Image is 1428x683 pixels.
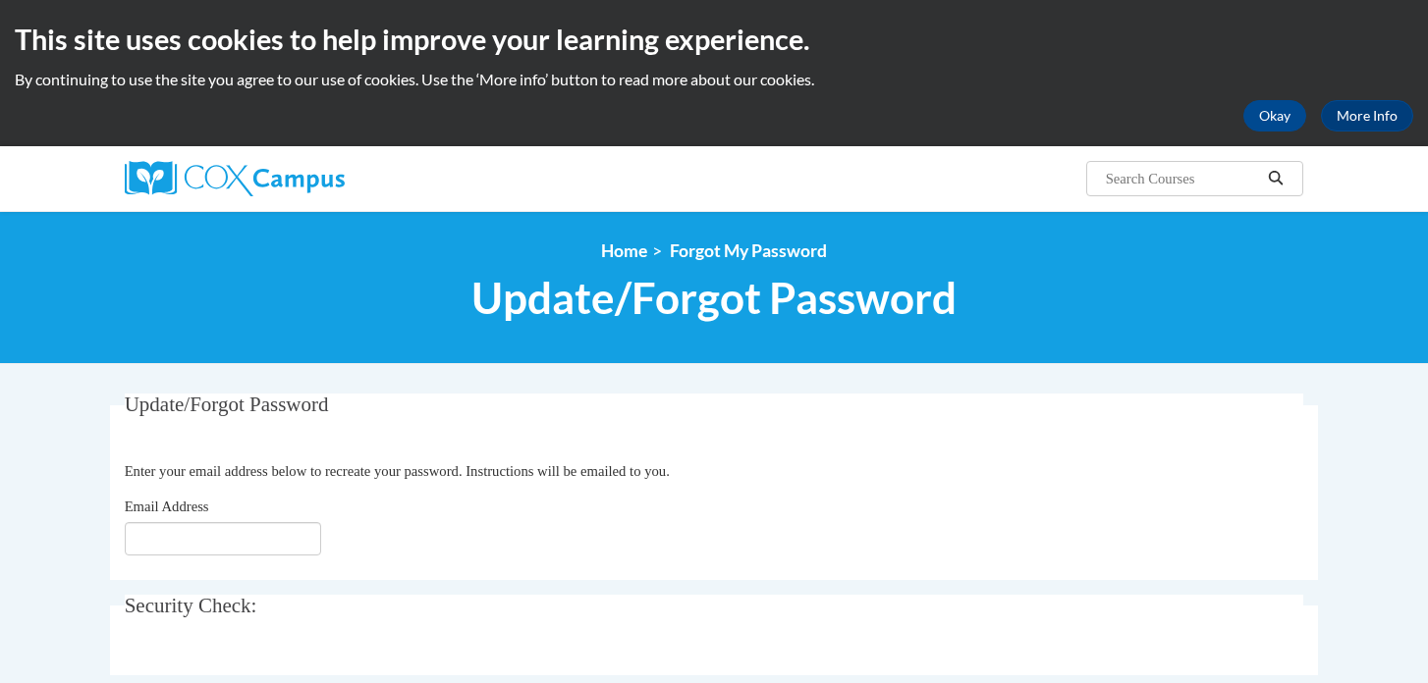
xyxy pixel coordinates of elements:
[125,594,257,617] span: Security Check:
[125,393,329,416] span: Update/Forgot Password
[1321,100,1413,131] a: More Info
[670,240,827,261] span: Forgot My Password
[15,69,1413,90] p: By continuing to use the site you agree to our use of cookies. Use the ‘More info’ button to read...
[1243,100,1306,131] button: Okay
[125,522,321,555] input: Email
[1104,167,1261,190] input: Search Courses
[125,161,498,196] a: Cox Campus
[601,240,647,261] a: Home
[15,20,1413,59] h2: This site uses cookies to help improve your learning experience.
[1261,167,1291,190] button: Search
[471,272,957,324] span: Update/Forgot Password
[125,463,670,479] span: Enter your email address below to recreate your password. Instructions will be emailed to you.
[125,499,209,514] span: Email Address
[125,161,345,196] img: Cox Campus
